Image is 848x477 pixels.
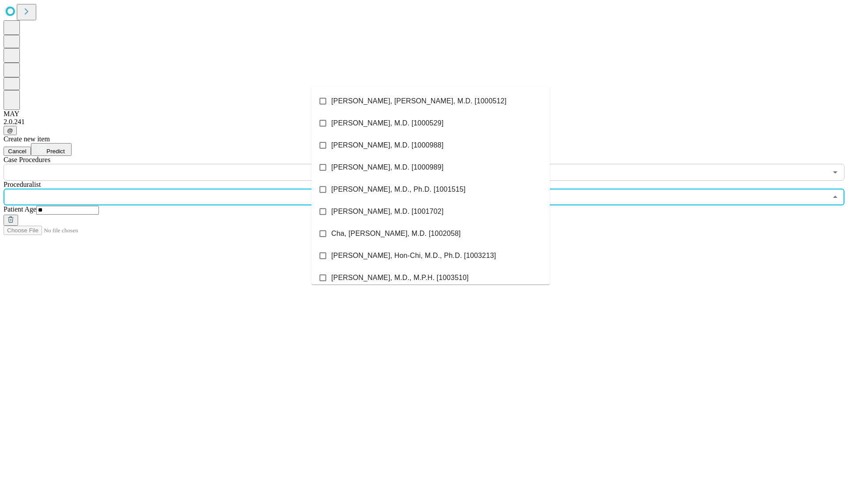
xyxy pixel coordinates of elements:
[331,206,443,217] span: [PERSON_NAME], M.D. [1001702]
[4,205,36,213] span: Patient Age
[331,228,461,239] span: Cha, [PERSON_NAME], M.D. [1002058]
[31,143,72,156] button: Predict
[331,184,466,195] span: [PERSON_NAME], M.D., Ph.D. [1001515]
[4,135,50,143] span: Create new item
[331,140,443,151] span: [PERSON_NAME], M.D. [1000988]
[829,166,841,178] button: Open
[331,273,469,283] span: [PERSON_NAME], M.D., M.P.H. [1003510]
[4,118,844,126] div: 2.0.241
[4,126,17,135] button: @
[331,96,507,106] span: [PERSON_NAME], [PERSON_NAME], M.D. [1000512]
[331,118,443,129] span: [PERSON_NAME], M.D. [1000529]
[331,162,443,173] span: [PERSON_NAME], M.D. [1000989]
[8,148,26,155] span: Cancel
[331,250,496,261] span: [PERSON_NAME], Hon-Chi, M.D., Ph.D. [1003213]
[7,127,13,134] span: @
[4,156,50,163] span: Scheduled Procedure
[4,110,844,118] div: MAY
[46,148,64,155] span: Predict
[4,181,41,188] span: Proceduralist
[4,147,31,156] button: Cancel
[829,191,841,203] button: Close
